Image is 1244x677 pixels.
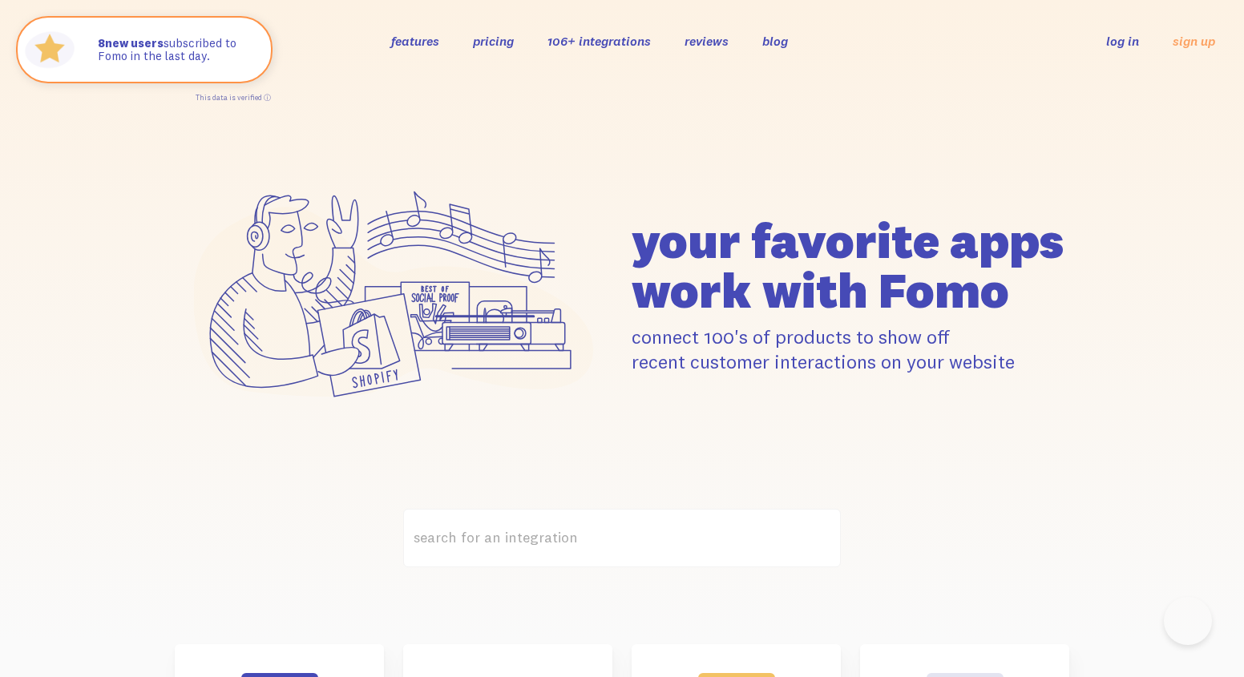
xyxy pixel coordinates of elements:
[685,33,729,49] a: reviews
[547,33,651,49] a: 106+ integrations
[632,216,1069,315] h1: your favorite apps work with Fomo
[21,21,79,79] img: Fomo
[473,33,514,49] a: pricing
[1106,33,1139,49] a: log in
[403,509,841,567] label: search for an integration
[1173,33,1215,50] a: sign up
[1164,597,1212,645] iframe: Help Scout Beacon - Open
[632,324,1069,374] p: connect 100's of products to show off recent customer interactions on your website
[98,37,255,63] p: subscribed to Fomo in the last day.
[762,33,788,49] a: blog
[391,33,439,49] a: features
[98,37,105,50] span: 8
[98,35,164,50] strong: new users
[196,93,271,102] a: This data is verified ⓘ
